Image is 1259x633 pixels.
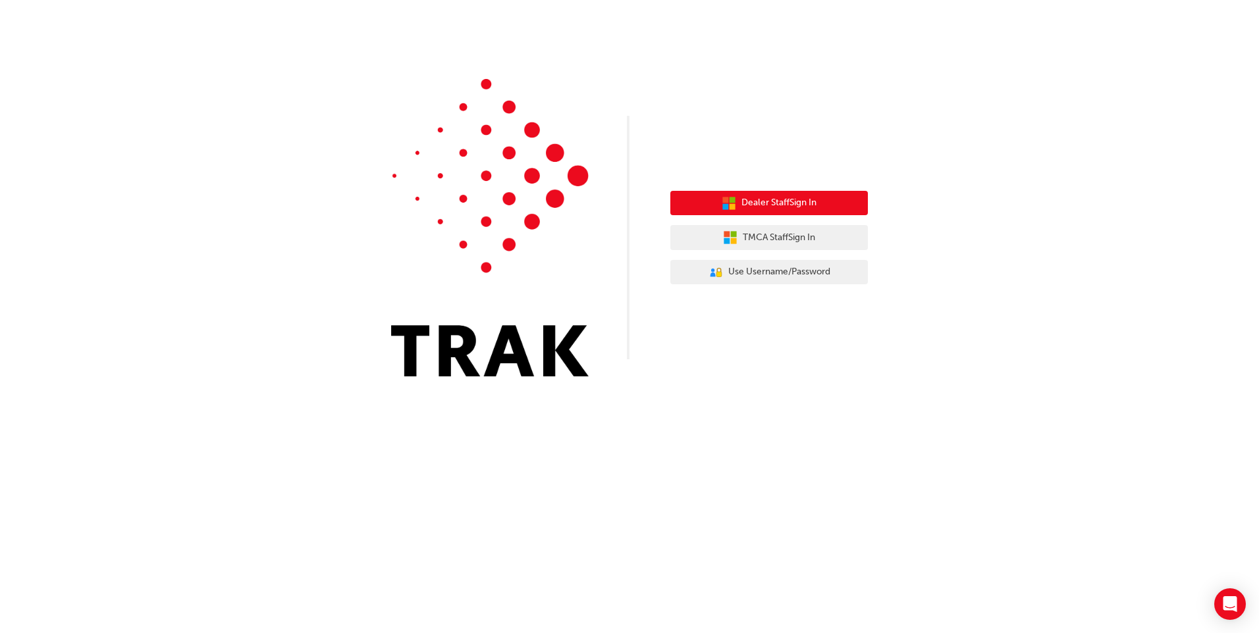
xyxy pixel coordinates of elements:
[670,260,868,285] button: Use Username/Password
[670,225,868,250] button: TMCA StaffSign In
[741,195,817,211] span: Dealer Staff Sign In
[743,230,815,245] span: TMCA Staff Sign In
[391,79,589,376] img: Trak
[670,191,868,216] button: Dealer StaffSign In
[1214,588,1246,620] div: Open Intercom Messenger
[728,265,830,280] span: Use Username/Password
